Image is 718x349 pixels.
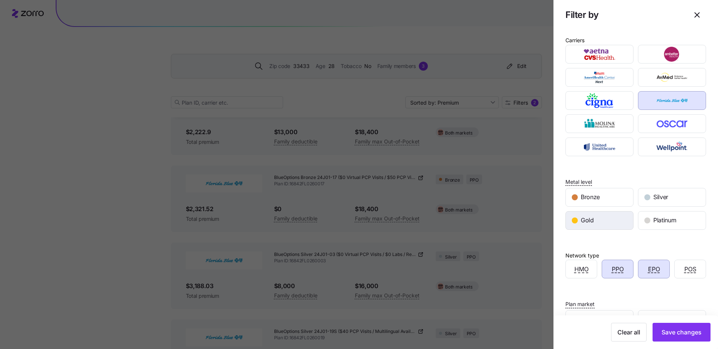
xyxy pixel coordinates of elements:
span: Silver [653,192,668,202]
span: Off exchange [655,315,691,324]
div: Network type [565,251,599,260]
span: Plan market [565,300,595,308]
span: PPO [612,265,624,274]
img: Cigna Healthcare [572,93,627,108]
span: POS [684,265,696,274]
span: On exchange [582,315,618,324]
div: Carriers [565,36,584,44]
h1: Filter by [565,9,682,21]
span: HMO [574,265,589,274]
img: AmeriHealth Caritas Next [572,70,627,85]
span: Save changes [662,328,702,337]
span: Platinum [653,216,676,225]
span: EPO [648,265,660,274]
img: Florida Blue [645,93,700,108]
img: Molina [572,116,627,131]
img: Oscar [645,116,700,131]
img: Aetna CVS Health [572,47,627,62]
img: Wellpoint [645,139,700,154]
span: Gold [581,216,594,225]
span: Bronze [581,192,600,202]
span: Metal level [565,178,592,186]
span: Clear all [617,328,640,337]
img: AvMed [645,70,700,85]
button: Clear all [611,323,647,342]
button: Save changes [653,323,711,342]
img: UnitedHealthcare [572,139,627,154]
img: Ambetter [645,47,700,62]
